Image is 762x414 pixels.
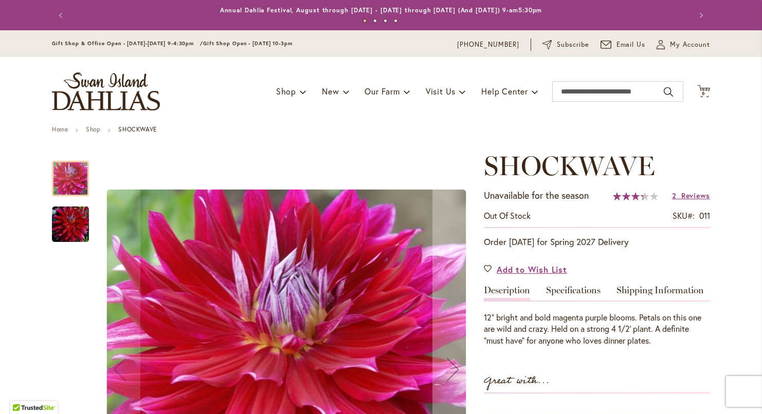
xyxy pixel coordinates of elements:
[52,72,160,110] a: store logo
[457,40,519,50] a: [PHONE_NUMBER]
[546,286,601,300] a: Specifications
[616,40,646,50] span: Email Us
[52,196,89,242] div: Shockwave
[557,40,589,50] span: Subscribe
[613,192,658,200] div: 67%
[484,286,710,347] div: Detailed Product Info
[276,86,296,97] span: Shop
[426,86,456,97] span: Visit Us
[484,236,710,248] p: Order [DATE] for Spring 2027 Delivery
[484,372,550,389] strong: Great with...
[672,191,710,200] a: 2 Reviews
[363,19,367,23] button: 1 of 4
[673,210,695,221] strong: SKU
[484,312,710,347] div: 12” bright and bold magenta purple blooms. Petals on this one are wild and crazy. Held on a stron...
[699,210,710,222] div: 011
[394,19,397,23] button: 4 of 4
[484,286,530,300] a: Description
[203,40,293,47] span: Gift Shop Open - [DATE] 10-3pm
[384,19,387,23] button: 3 of 4
[322,86,339,97] span: New
[52,125,68,133] a: Home
[657,40,710,50] button: My Account
[681,191,710,200] span: Reviews
[52,40,203,47] span: Gift Shop & Office Open - [DATE]-[DATE] 9-4:30pm /
[616,286,704,300] a: Shipping Information
[86,125,100,133] a: Shop
[497,264,567,275] span: Add to Wish List
[484,210,531,222] div: Availability
[484,264,567,275] a: Add to Wish List
[670,40,710,50] span: My Account
[690,5,710,26] button: Next
[601,40,646,50] a: Email Us
[52,5,72,26] button: Previous
[672,191,677,200] span: 2
[365,86,400,97] span: Our Farm
[220,6,542,14] a: Annual Dahlia Festival, August through [DATE] - [DATE] through [DATE] (And [DATE]) 9-am5:30pm
[8,378,37,406] iframe: Launch Accessibility Center
[118,125,157,133] strong: SHOCKWAVE
[373,19,377,23] button: 2 of 4
[484,149,655,182] span: SHOCKWAVE
[484,189,589,202] p: Unavailable for the season
[52,150,99,196] div: Shockwave
[697,85,710,99] button: 6
[542,40,589,50] a: Subscribe
[52,206,89,243] img: Shockwave
[481,86,528,97] span: Help Center
[702,90,705,97] span: 6
[484,210,531,221] span: Out of stock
